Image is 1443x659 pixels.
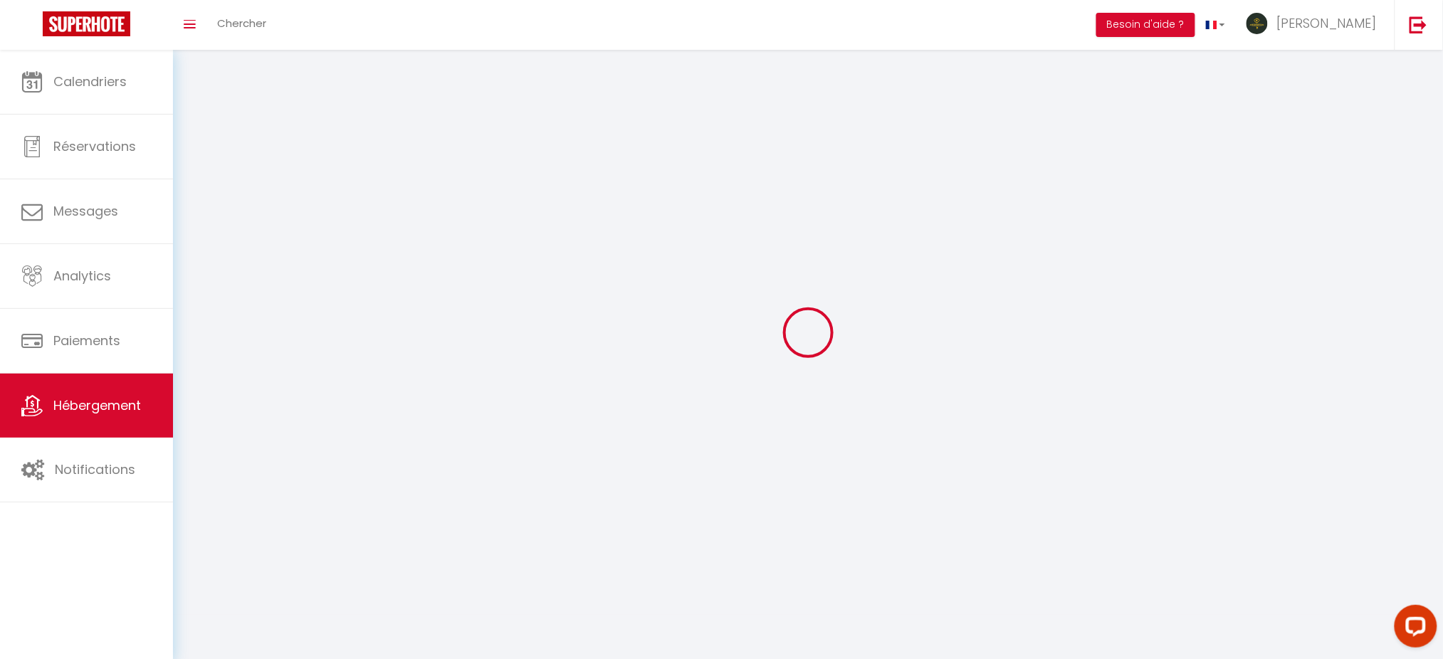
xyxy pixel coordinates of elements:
[55,460,135,478] span: Notifications
[43,11,130,36] img: Super Booking
[1383,599,1443,659] iframe: LiveChat chat widget
[53,137,136,155] span: Réservations
[53,396,141,414] span: Hébergement
[53,202,118,220] span: Messages
[53,332,120,349] span: Paiements
[53,73,127,90] span: Calendriers
[217,16,266,31] span: Chercher
[1410,16,1427,33] img: logout
[1277,14,1377,32] span: [PERSON_NAME]
[1096,13,1195,37] button: Besoin d'aide ?
[1247,13,1268,34] img: ...
[53,267,111,285] span: Analytics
